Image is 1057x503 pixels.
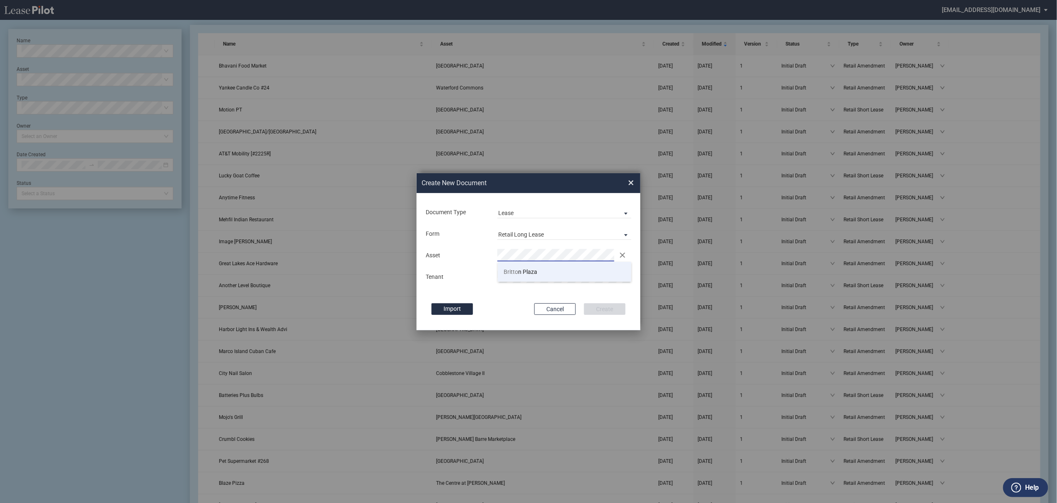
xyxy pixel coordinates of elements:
[417,173,640,331] md-dialog: Create New ...
[504,268,519,275] span: Britto
[421,230,492,238] div: Form
[584,303,625,315] button: Create
[421,251,492,260] div: Asset
[504,268,538,275] span: n Plaza
[421,273,492,281] div: Tenant
[498,210,514,216] div: Lease
[1025,482,1039,493] label: Help
[498,262,632,282] li: Britton Plaza
[497,227,631,240] md-select: Lease Form: Retail Long Lease
[432,303,473,315] label: Import
[497,206,631,218] md-select: Document Type: Lease
[628,176,634,189] span: ×
[498,231,544,238] div: Retail Long Lease
[534,303,576,315] button: Cancel
[421,208,492,217] div: Document Type
[422,179,598,188] h2: Create New Document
